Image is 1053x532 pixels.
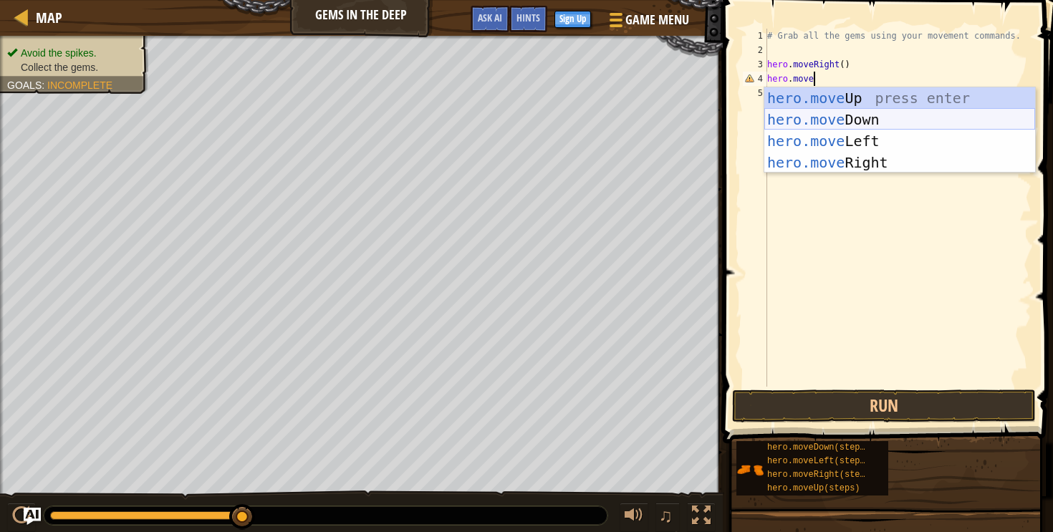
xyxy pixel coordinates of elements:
[620,503,648,532] button: Adjust volume
[36,8,62,27] span: Map
[743,43,767,57] div: 2
[554,11,591,28] button: Sign Up
[687,503,716,532] button: Toggle fullscreen
[21,47,97,59] span: Avoid the spikes.
[7,46,138,60] li: Avoid the spikes.
[47,79,112,91] span: Incomplete
[21,62,98,73] span: Collect the gems.
[29,8,62,27] a: Map
[7,503,36,532] button: ⌘ + P: Play
[478,11,502,24] span: Ask AI
[736,456,764,483] img: portrait.png
[767,442,870,453] span: hero.moveDown(steps)
[471,6,509,32] button: Ask AI
[625,11,689,29] span: Game Menu
[598,6,698,39] button: Game Menu
[24,508,41,525] button: Ask AI
[743,86,767,100] div: 5
[655,503,680,532] button: ♫
[767,483,860,493] span: hero.moveUp(steps)
[516,11,540,24] span: Hints
[767,470,875,480] span: hero.moveRight(steps)
[743,29,767,43] div: 1
[743,57,767,72] div: 3
[7,60,138,74] li: Collect the gems.
[732,390,1036,422] button: Run
[42,79,47,91] span: :
[743,72,767,86] div: 4
[767,456,870,466] span: hero.moveLeft(steps)
[7,79,42,91] span: Goals
[658,505,673,526] span: ♫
